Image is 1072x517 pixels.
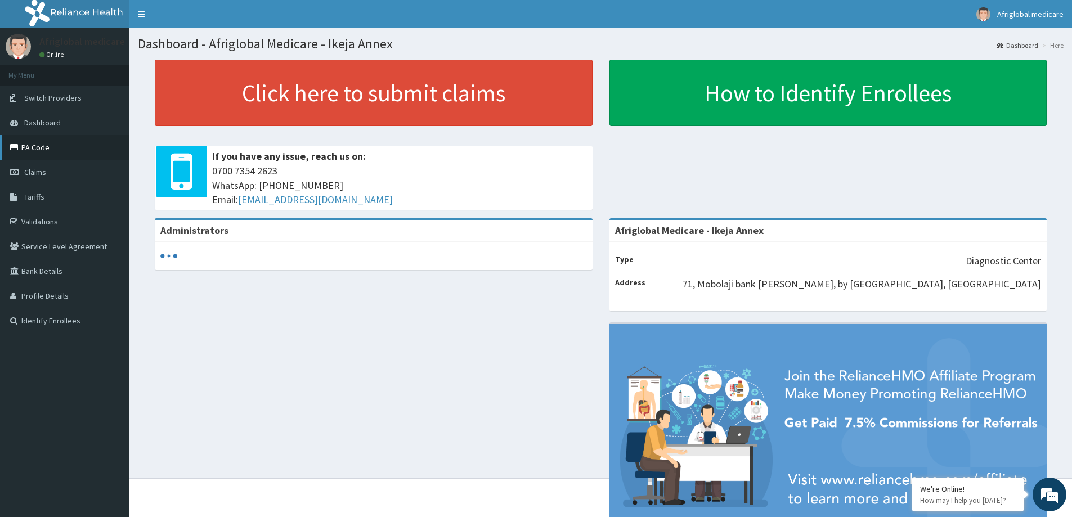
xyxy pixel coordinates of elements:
p: Diagnostic Center [966,254,1041,268]
li: Here [1039,41,1064,50]
strong: Afriglobal Medicare - Ikeja Annex [615,224,764,237]
p: 71, Mobolaji bank [PERSON_NAME], by [GEOGRAPHIC_DATA], [GEOGRAPHIC_DATA] [683,277,1041,291]
span: Afriglobal medicare [997,9,1064,19]
p: How may I help you today? [920,496,1016,505]
span: Dashboard [24,118,61,128]
b: Administrators [160,224,228,237]
a: Click here to submit claims [155,60,593,126]
a: Dashboard [997,41,1038,50]
img: User Image [6,34,31,59]
b: Address [615,277,645,287]
span: Claims [24,167,46,177]
p: Afriglobal medicare [39,37,125,47]
h1: Dashboard - Afriglobal Medicare - Ikeja Annex [138,37,1064,51]
a: [EMAIL_ADDRESS][DOMAIN_NAME] [238,193,393,206]
img: User Image [976,7,990,21]
div: We're Online! [920,484,1016,494]
a: Online [39,51,66,59]
span: Tariffs [24,192,44,202]
span: Switch Providers [24,93,82,103]
span: 0700 7354 2623 WhatsApp: [PHONE_NUMBER] Email: [212,164,587,207]
svg: audio-loading [160,248,177,264]
a: How to Identify Enrollees [609,60,1047,126]
b: If you have any issue, reach us on: [212,150,366,163]
b: Type [615,254,634,264]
